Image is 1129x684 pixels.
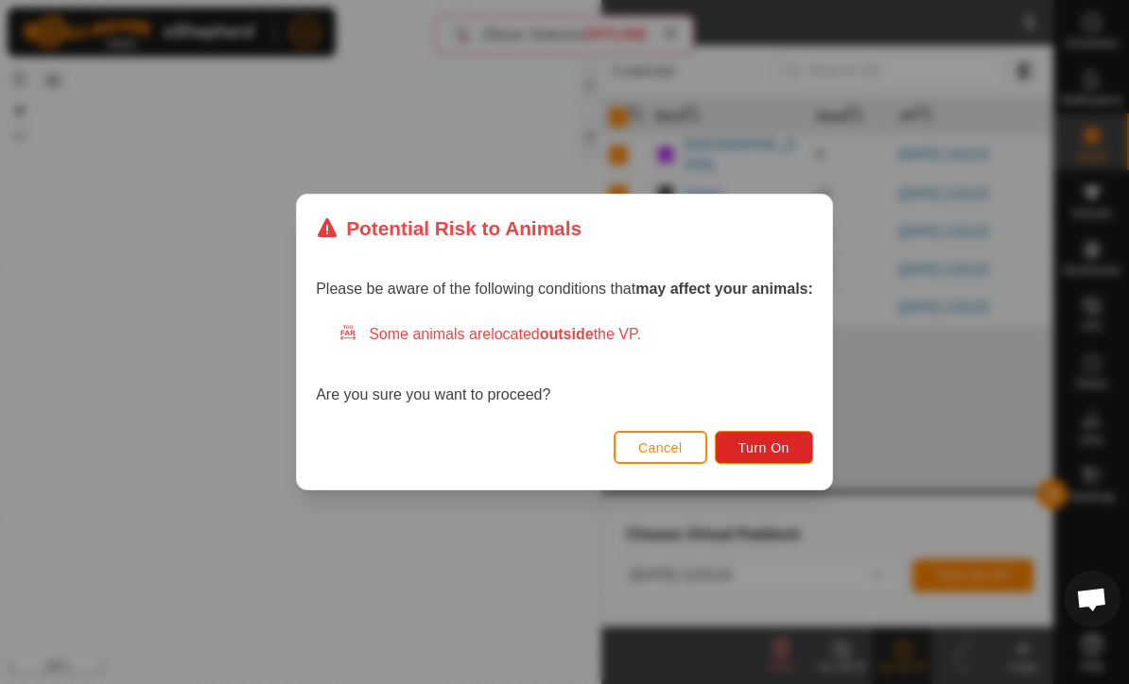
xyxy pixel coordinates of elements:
[1064,571,1120,627] div: Open chat
[738,440,790,455] span: Turn On
[540,326,594,342] strong: outside
[316,281,813,297] span: Please be aware of the following conditions that
[614,431,707,464] button: Cancel
[635,281,813,297] strong: may affect your animals:
[339,323,813,346] div: Some animals are
[491,326,641,342] span: located the VP.
[715,431,813,464] button: Turn On
[316,214,582,243] div: Potential Risk to Animals
[638,440,683,455] span: Cancel
[316,323,813,406] div: Are you sure you want to proceed?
